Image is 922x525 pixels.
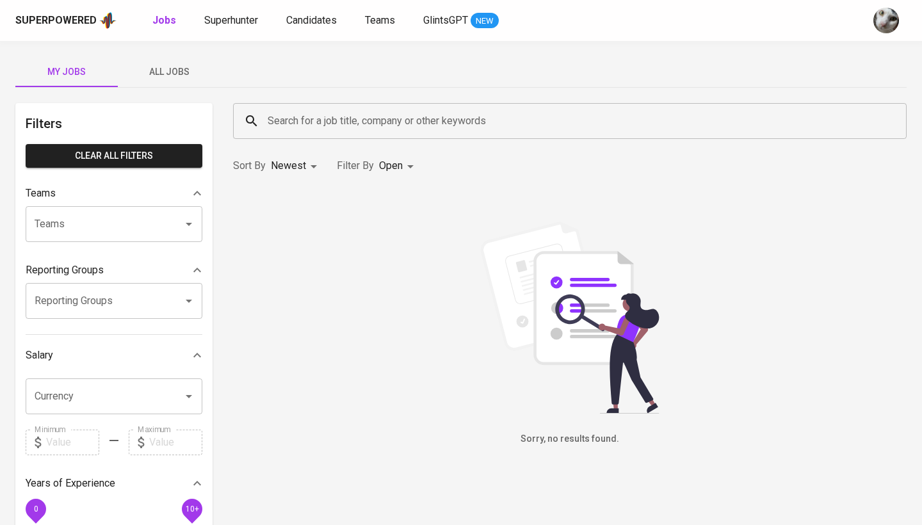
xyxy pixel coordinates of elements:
span: Open [379,159,403,172]
p: Newest [271,158,306,174]
p: Salary [26,348,53,363]
a: Candidates [286,13,339,29]
div: Years of Experience [26,471,202,496]
h6: Sorry, no results found. [233,432,907,446]
a: Jobs [152,13,179,29]
div: Reporting Groups [26,257,202,283]
span: Clear All filters [36,148,192,164]
input: Value [46,430,99,455]
p: Sort By [233,158,266,174]
b: Jobs [152,14,176,26]
h6: Filters [26,113,202,134]
div: Open [379,154,418,178]
button: Open [180,387,198,405]
img: app logo [99,11,117,30]
div: Teams [26,181,202,206]
span: GlintsGPT [423,14,468,26]
input: Value [149,430,202,455]
span: Candidates [286,14,337,26]
p: Filter By [337,158,374,174]
span: 0 [33,504,38,513]
span: Superhunter [204,14,258,26]
img: file_searching.svg [474,222,666,414]
div: Newest [271,154,321,178]
span: Teams [365,14,395,26]
span: All Jobs [125,64,213,80]
a: Superhunter [204,13,261,29]
p: Reporting Groups [26,262,104,278]
img: tharisa.rizky@glints.com [873,8,899,33]
span: 10+ [185,504,198,513]
span: My Jobs [23,64,110,80]
a: GlintsGPT NEW [423,13,499,29]
div: Salary [26,343,202,368]
button: Open [180,215,198,233]
span: NEW [471,15,499,28]
p: Years of Experience [26,476,115,491]
button: Clear All filters [26,144,202,168]
button: Open [180,292,198,310]
p: Teams [26,186,56,201]
div: Superpowered [15,13,97,28]
a: Teams [365,13,398,29]
a: Superpoweredapp logo [15,11,117,30]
